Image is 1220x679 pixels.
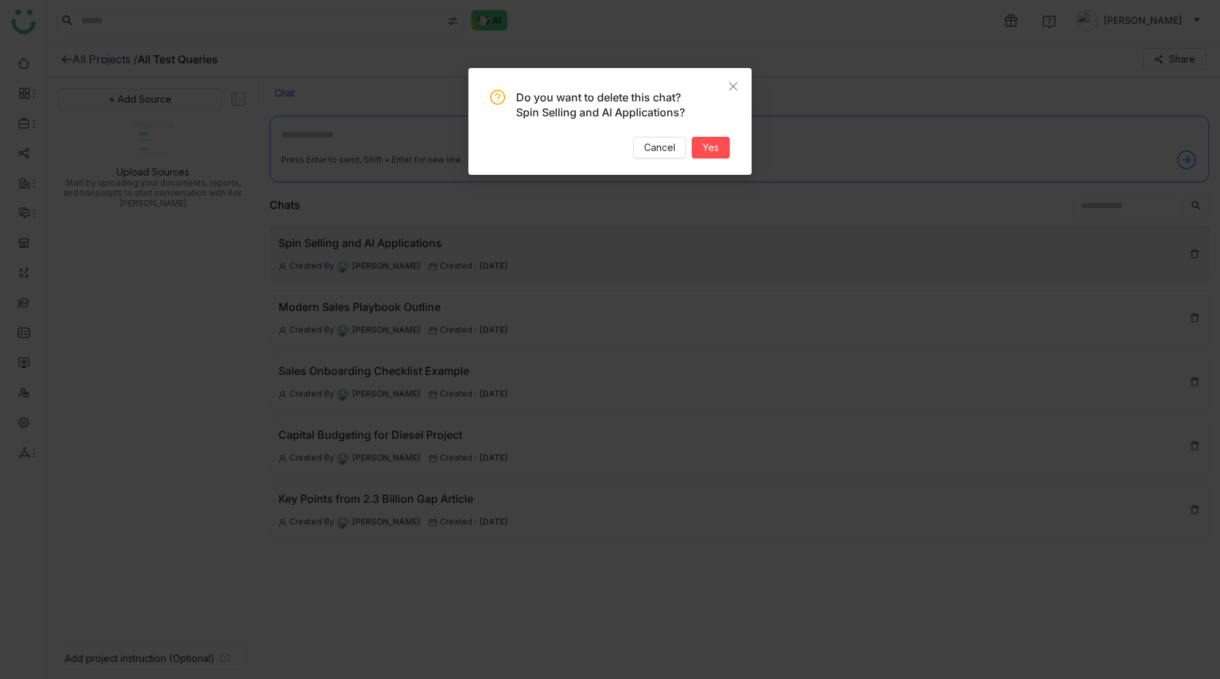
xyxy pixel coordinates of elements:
button: Close [715,68,752,105]
button: Yes [692,137,730,159]
button: Cancel [633,137,686,159]
span: Do you want to delete this chat? Spin Selling and AI Applications? [516,90,685,119]
span: Cancel [644,140,675,155]
span: Yes [703,140,719,155]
